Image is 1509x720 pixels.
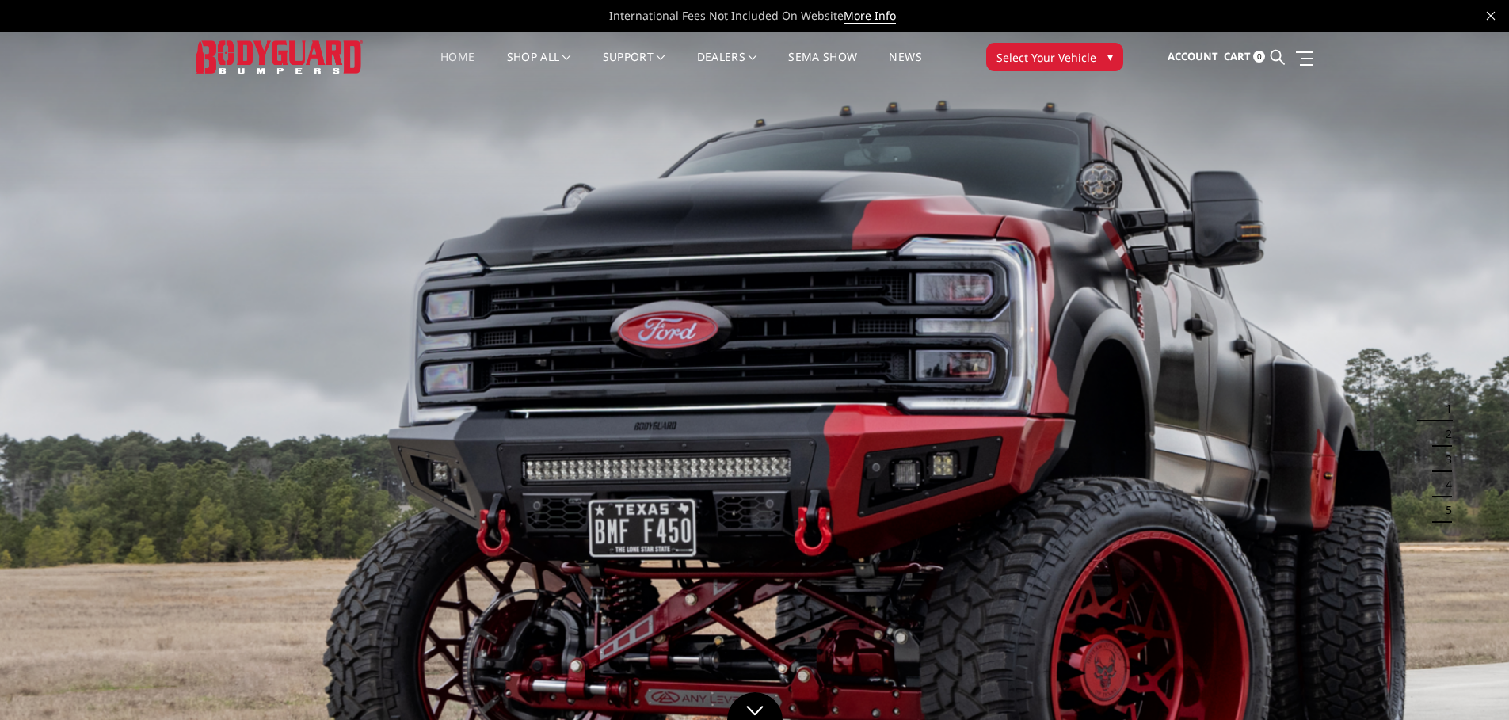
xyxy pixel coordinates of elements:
img: BODYGUARD BUMPERS [196,40,363,73]
a: Cart 0 [1224,36,1265,78]
span: Cart [1224,49,1251,63]
a: shop all [507,51,571,82]
span: 0 [1253,51,1265,63]
button: 2 of 5 [1436,421,1452,447]
button: 5 of 5 [1436,497,1452,523]
button: 3 of 5 [1436,447,1452,472]
a: Click to Down [727,692,783,720]
a: SEMA Show [788,51,857,82]
a: Support [603,51,665,82]
a: Home [440,51,474,82]
button: 4 of 5 [1436,472,1452,497]
iframe: Chat Widget [1430,644,1509,720]
span: Account [1168,49,1218,63]
span: ▾ [1107,48,1113,65]
button: 1 of 5 [1436,396,1452,421]
a: News [889,51,921,82]
span: Select Your Vehicle [996,49,1096,66]
a: Account [1168,36,1218,78]
a: Dealers [697,51,757,82]
a: More Info [844,8,896,24]
button: Select Your Vehicle [986,43,1123,71]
